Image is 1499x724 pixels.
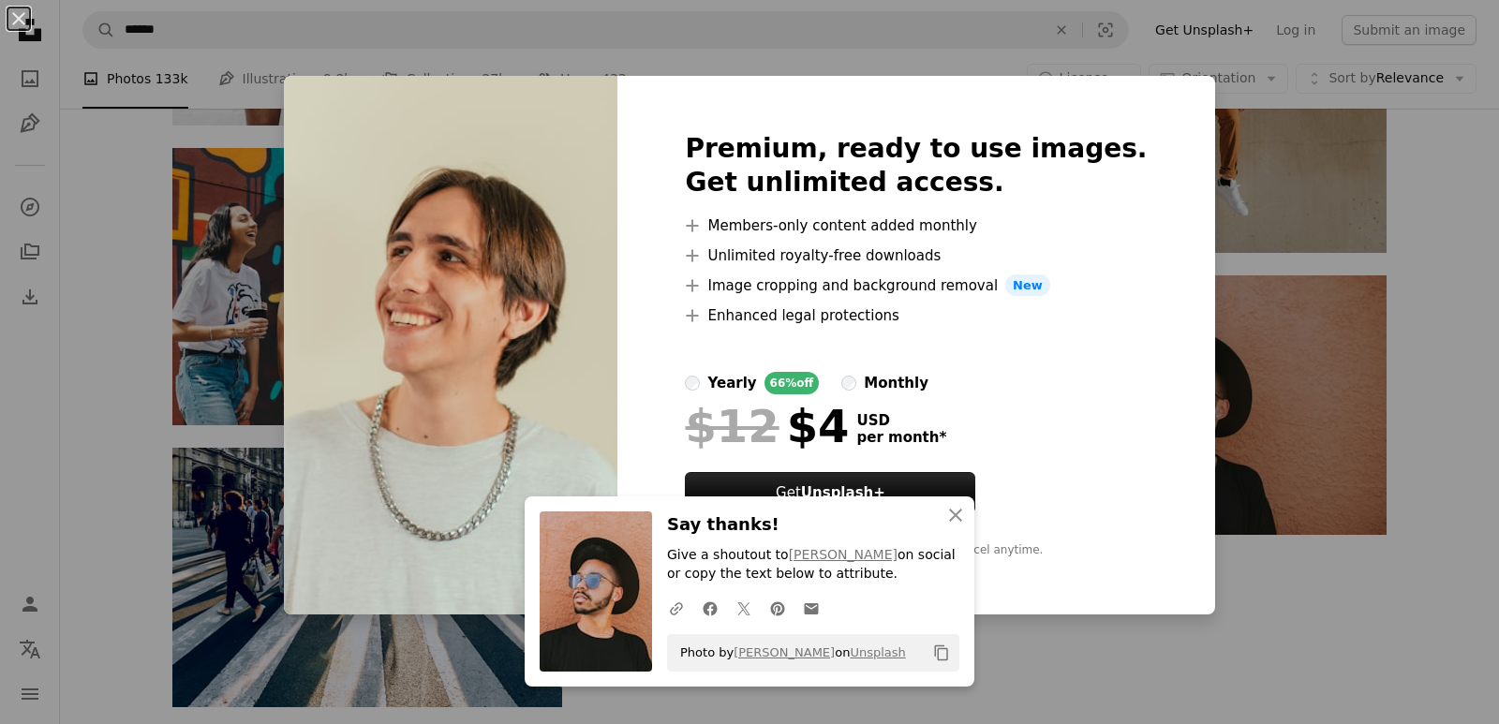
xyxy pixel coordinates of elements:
a: Unsplash [850,645,905,659]
span: New [1005,274,1050,297]
button: Copy to clipboard [926,637,957,669]
a: Share on Facebook [693,589,727,627]
span: Photo by on [671,638,906,668]
img: premium_photo-1669703777437-27602d656c27 [284,76,617,615]
h3: Say thanks! [667,511,959,539]
div: yearly [707,372,756,394]
a: Share on Twitter [727,589,761,627]
div: monthly [864,372,928,394]
a: [PERSON_NAME] [734,645,835,659]
h2: Premium, ready to use images. Get unlimited access. [685,132,1147,199]
span: $12 [685,402,779,451]
a: [PERSON_NAME] [789,547,898,562]
li: Unlimited royalty-free downloads [685,244,1147,267]
span: USD [856,412,946,429]
a: Share over email [794,589,828,627]
strong: Unsplash+ [801,484,885,501]
button: GetUnsplash+ [685,472,975,513]
div: $4 [685,402,849,451]
input: yearly66%off [685,376,700,391]
li: Image cropping and background removal [685,274,1147,297]
div: 66% off [764,372,820,394]
input: monthly [841,376,856,391]
p: Give a shoutout to on social or copy the text below to attribute. [667,546,959,584]
li: Members-only content added monthly [685,214,1147,237]
li: Enhanced legal protections [685,304,1147,327]
a: Share on Pinterest [761,589,794,627]
span: per month * [856,429,946,446]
